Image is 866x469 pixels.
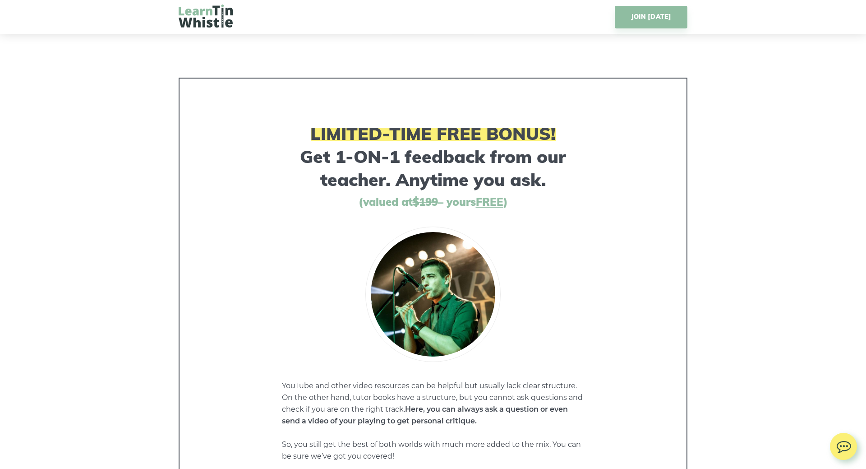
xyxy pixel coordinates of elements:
h3: Get 1-ON-1 feedback from our teacher. Anytime you ask. [282,122,584,191]
img: chat.svg [830,433,857,456]
a: JOIN [DATE] [615,6,687,28]
span: FREE [476,195,503,209]
h4: (valued at – yours ) [198,195,668,209]
img: LearnTinWhistle.com [179,5,233,28]
s: $199 [413,195,438,209]
strong: Here, you can always ask a question or even send a video of your playing to get personal critique. [282,405,568,425]
span: LIMITED-TIME FREE BONUS! [310,122,556,144]
img: bojan-whistle-portrait.jpg [365,227,501,362]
